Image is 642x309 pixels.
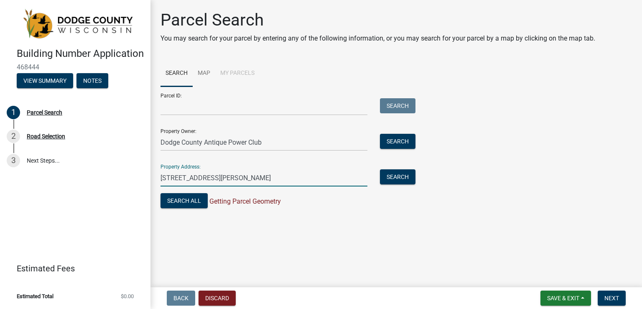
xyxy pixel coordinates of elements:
button: Back [167,291,195,306]
span: Back [173,295,189,301]
wm-modal-confirm: Summary [17,78,73,84]
span: Estimated Total [17,294,53,299]
button: View Summary [17,73,73,88]
p: You may search for your parcel by entering any of the following information, or you may search fo... [160,33,595,43]
div: 1 [7,106,20,119]
div: 3 [7,154,20,167]
span: $0.00 [121,294,134,299]
img: Dodge County, Wisconsin [17,9,137,39]
span: 468444 [17,63,134,71]
h1: Parcel Search [160,10,595,30]
span: Save & Exit [547,295,579,301]
a: Map [193,60,215,87]
span: Next [604,295,619,301]
button: Search [380,169,415,184]
h4: Building Number Application [17,48,144,60]
button: Next [598,291,626,306]
button: Save & Exit [540,291,591,306]
button: Notes [76,73,108,88]
span: Getting Parcel Geometry [208,197,281,205]
button: Search All [160,193,208,208]
a: Search [160,60,193,87]
div: Road Selection [27,133,65,139]
wm-modal-confirm: Notes [76,78,108,84]
a: Estimated Fees [7,260,137,277]
button: Search [380,98,415,113]
div: Parcel Search [27,110,62,115]
div: 2 [7,130,20,143]
button: Search [380,134,415,149]
button: Discard [199,291,236,306]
